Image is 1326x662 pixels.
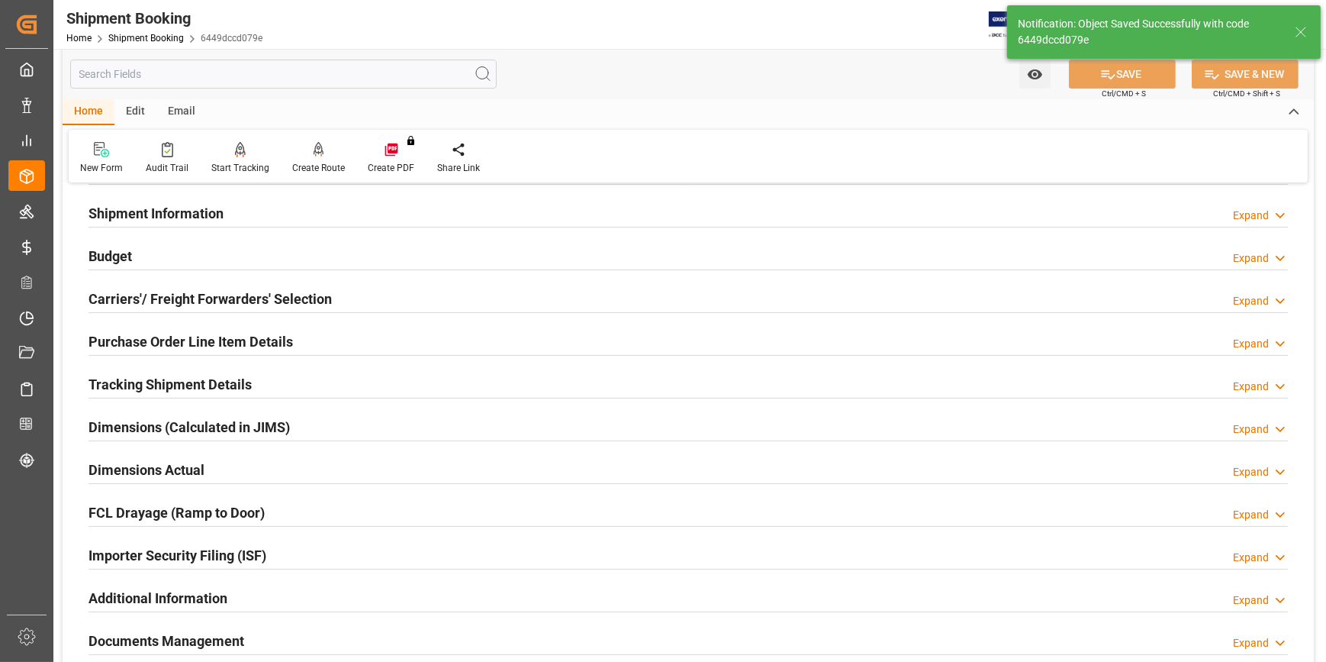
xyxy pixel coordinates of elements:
div: Shipment Booking [66,7,262,30]
a: Shipment Booking [108,33,184,44]
div: Create Route [292,161,345,175]
div: Expand [1233,208,1269,224]
h2: Purchase Order Line Item Details [89,331,293,352]
h2: Budget [89,246,132,266]
a: Home [66,33,92,44]
h2: Tracking Shipment Details [89,374,252,395]
div: Notification: Object Saved Successfully with code 6449dccd079e [1018,16,1280,48]
div: Expand [1233,250,1269,266]
h2: FCL Drayage (Ramp to Door) [89,502,265,523]
h2: Additional Information [89,588,227,609]
div: Expand [1233,293,1269,309]
div: Expand [1233,379,1269,395]
div: Share Link [437,161,480,175]
div: Start Tracking [211,161,269,175]
div: New Form [80,161,123,175]
div: Expand [1233,421,1269,438]
h2: Documents Management [89,631,244,651]
input: Search Fields [70,60,497,89]
h2: Shipment Information [89,203,224,224]
h2: Carriers'/ Freight Forwarders' Selection [89,289,332,309]
div: Home [63,99,114,125]
h2: Dimensions Actual [89,460,204,480]
span: Ctrl/CMD + S [1102,88,1146,99]
span: Ctrl/CMD + Shift + S [1213,88,1280,99]
div: Expand [1233,507,1269,523]
h2: Dimensions (Calculated in JIMS) [89,417,290,438]
h2: Importer Security Filing (ISF) [89,545,266,566]
img: Exertis%20JAM%20-%20Email%20Logo.jpg_1722504956.jpg [989,11,1041,38]
div: Expand [1233,464,1269,480]
button: SAVE & NEW [1192,60,1299,89]
div: Audit Trail [146,161,188,175]
div: Email [156,99,207,125]
button: open menu [1019,60,1051,89]
div: Edit [114,99,156,125]
div: Expand [1233,550,1269,566]
div: Expand [1233,336,1269,352]
button: SAVE [1069,60,1176,89]
div: Expand [1233,593,1269,609]
div: Expand [1233,635,1269,651]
